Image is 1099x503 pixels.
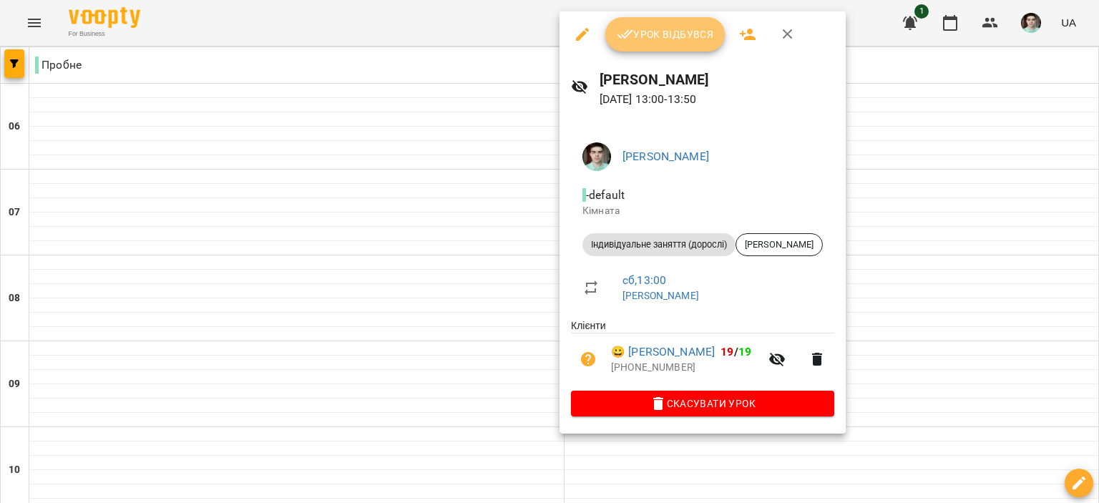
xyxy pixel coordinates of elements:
[738,345,751,358] span: 19
[571,318,834,390] ul: Клієнти
[736,233,823,256] div: [PERSON_NAME]
[622,290,699,301] a: [PERSON_NAME]
[571,342,605,376] button: Візит ще не сплачено. Додати оплату?
[582,142,611,171] img: 8482cb4e613eaef2b7d25a10e2b5d949.jpg
[582,395,823,412] span: Скасувати Урок
[721,345,751,358] b: /
[611,343,715,361] a: 😀 [PERSON_NAME]
[605,17,726,52] button: Урок відбувся
[736,238,822,251] span: [PERSON_NAME]
[622,273,666,287] a: сб , 13:00
[617,26,714,43] span: Урок відбувся
[582,188,627,202] span: - default
[582,238,736,251] span: Індивідуальне заняття (дорослі)
[600,69,834,91] h6: [PERSON_NAME]
[571,391,834,416] button: Скасувати Урок
[622,150,709,163] a: [PERSON_NAME]
[582,204,823,218] p: Кімната
[611,361,760,375] p: [PHONE_NUMBER]
[721,345,733,358] span: 19
[600,91,834,108] p: [DATE] 13:00 - 13:50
